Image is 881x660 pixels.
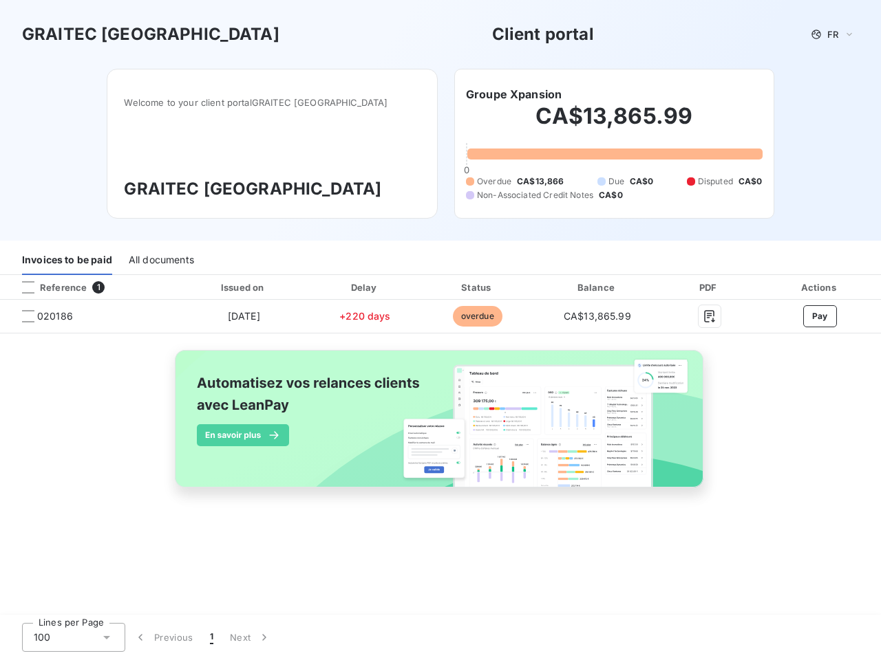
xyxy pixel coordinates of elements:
[210,630,213,644] span: 1
[22,22,279,47] h3: GRAITEC [GEOGRAPHIC_DATA]
[599,189,623,201] span: CA$0
[453,306,502,327] span: overdue
[423,280,532,294] div: Status
[827,29,838,40] span: FR
[124,177,421,201] h3: GRAITEC [GEOGRAPHIC_DATA]
[92,281,105,294] span: 1
[608,175,624,188] span: Due
[125,623,202,652] button: Previous
[698,175,733,188] span: Disputed
[466,86,562,102] h6: Groupe Xpansion
[517,175,564,188] span: CA$13,866
[124,97,421,108] span: Welcome to your client portal GRAITEC [GEOGRAPHIC_DATA]
[761,280,878,294] div: Actions
[222,623,279,652] button: Next
[477,175,511,188] span: Overdue
[228,310,260,322] span: [DATE]
[129,246,194,275] div: All documents
[339,310,390,322] span: +220 days
[492,22,594,47] h3: Client portal
[162,342,719,511] img: banner
[11,281,87,294] div: Reference
[202,623,222,652] button: 1
[312,280,417,294] div: Delay
[34,630,50,644] span: 100
[564,310,631,322] span: CA$13,865.99
[37,309,73,323] span: 020186
[538,280,657,294] div: Balance
[630,175,654,188] span: CA$0
[464,164,469,175] span: 0
[180,280,307,294] div: Issued on
[22,246,112,275] div: Invoices to be paid
[739,175,763,188] span: CA$0
[466,102,763,144] h2: CA$13,865.99
[803,305,837,327] button: Pay
[663,280,756,294] div: PDF
[477,189,593,201] span: Non-Associated Credit Notes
